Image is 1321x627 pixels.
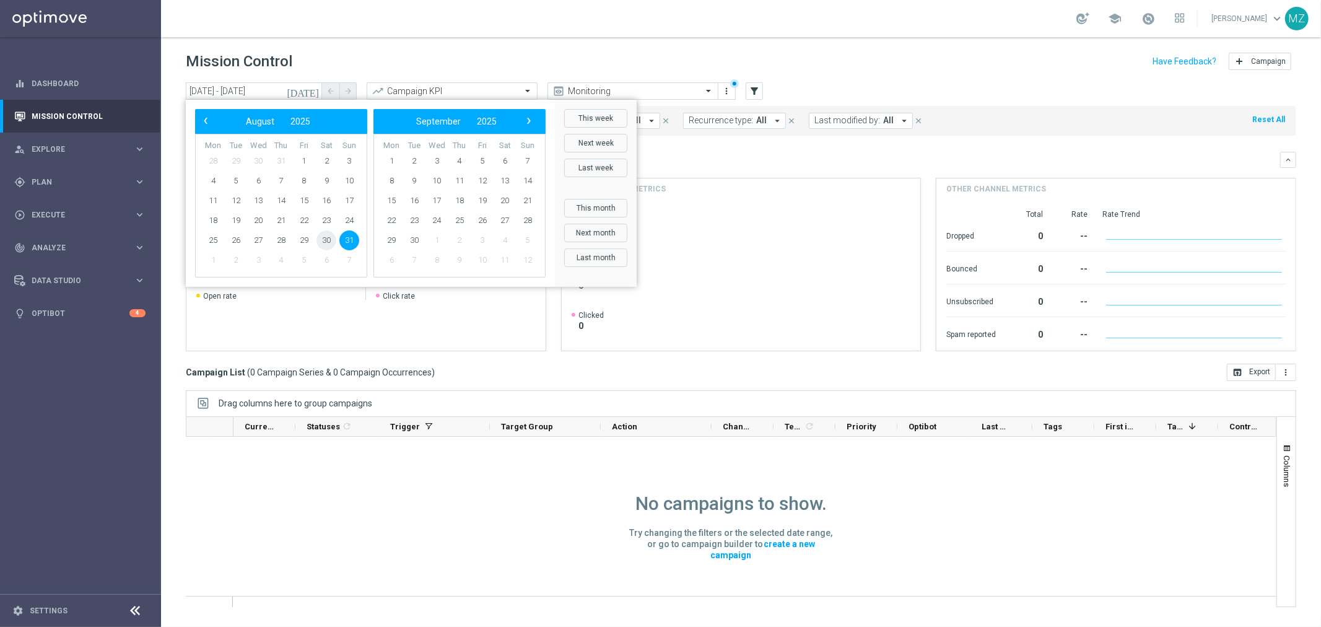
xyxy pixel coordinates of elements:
i: person_search [14,144,25,155]
button: close [786,114,797,128]
span: First in Range [1105,422,1135,431]
span: 2 [316,151,336,171]
span: Last modified by: [814,115,880,126]
span: 1 [427,230,447,250]
span: school [1108,12,1122,25]
ng-select: Monitoring [547,82,718,100]
bs-datepicker-navigation-view: ​ ​ ​ [198,113,358,129]
span: Recurrence type: [689,115,753,126]
div: lightbulb Optibot 4 [14,309,146,318]
span: 22 [294,211,314,230]
button: Data Studio keyboard_arrow_right [14,276,146,286]
i: keyboard_arrow_right [134,176,146,188]
div: person_search Explore keyboard_arrow_right [14,144,146,154]
span: 2 [404,151,424,171]
div: -- [1058,323,1088,343]
th: weekday [380,141,403,151]
button: filter_alt [746,82,763,100]
div: Row Groups [219,398,372,408]
th: weekday [315,141,338,151]
th: weekday [202,141,225,151]
div: Spam reported [946,323,996,343]
span: 23 [316,211,336,230]
i: arrow_drop_down [772,115,783,126]
span: 11 [450,171,469,191]
span: 30 [248,151,268,171]
div: Bounced [946,258,996,278]
i: preview [552,85,565,97]
button: Recurrence type: All arrow_drop_down [683,113,786,129]
div: Execute [14,209,134,221]
span: 9 [404,171,424,191]
h1: No campaigns to show. [635,493,827,515]
i: more_vert [722,86,732,96]
p: Try changing the filters or the selected date range, or go to campaign builder to [629,527,833,561]
i: keyboard_arrow_right [134,209,146,221]
button: This week [564,109,627,128]
div: Unsubscribed [946,291,996,310]
span: Target Group [501,422,553,431]
span: › [521,113,537,129]
div: Data Studio [14,275,134,286]
button: ‹ [198,113,214,129]
i: keyboard_arrow_right [134,143,146,155]
i: settings [12,605,24,616]
button: This month [564,199,627,217]
span: 8 [427,250,447,270]
button: track_changes Analyze keyboard_arrow_right [14,243,146,253]
button: Mission Control [14,112,146,121]
i: arrow_drop_down [646,115,657,126]
span: 18 [450,191,469,211]
div: 4 [129,309,146,317]
i: keyboard_arrow_down [1284,156,1293,164]
span: 26 [473,211,492,230]
button: more_vert [721,84,733,99]
span: 17 [339,191,359,211]
span: Action [612,422,637,431]
div: 0 [1011,291,1043,310]
span: 8 [294,171,314,191]
span: 13 [495,171,515,191]
i: equalizer [14,78,25,89]
span: 2 [450,230,469,250]
span: Drag columns here to group campaigns [219,398,372,408]
span: Optibot [909,422,936,431]
button: arrow_forward [339,82,357,100]
span: Open rate [203,291,237,301]
div: Plan [14,177,134,188]
span: 29 [381,230,401,250]
a: Optibot [32,297,129,330]
i: keyboard_arrow_right [134,242,146,253]
span: 10 [427,171,447,191]
div: Mission Control [14,100,146,133]
div: Explore [14,144,134,155]
th: weekday [448,141,471,151]
span: Analyze [32,244,134,252]
span: 2025 [290,116,310,126]
span: 2025 [477,116,497,126]
span: 14 [518,171,538,191]
i: more_vert [1281,367,1291,377]
span: ) [432,367,435,378]
span: August [246,116,274,126]
span: 26 [226,230,246,250]
i: close [787,116,796,125]
span: 28 [203,151,223,171]
span: Control Customers [1229,422,1259,431]
input: Have Feedback? [1153,57,1216,66]
span: Calculate column [340,419,352,433]
span: 3 [339,151,359,171]
a: [PERSON_NAME]keyboard_arrow_down [1210,9,1285,28]
button: 2025 [469,113,505,129]
a: Mission Control [32,100,146,133]
span: 12 [473,171,492,191]
i: play_circle_outline [14,209,25,221]
span: 3 [248,250,268,270]
span: 10 [339,171,359,191]
span: 21 [271,211,291,230]
span: 8 [381,171,401,191]
th: weekday [270,141,293,151]
span: 4 [203,171,223,191]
